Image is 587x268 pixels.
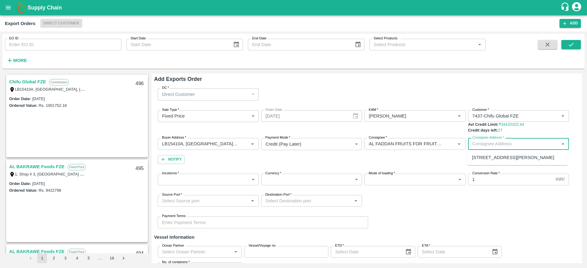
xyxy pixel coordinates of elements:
button: page 1 [37,253,47,263]
button: Go to page 3 [61,253,70,263]
button: More [5,55,28,66]
button: Go to page 2 [49,253,59,263]
p: Fixed Price [162,113,185,119]
input: Select Destination port [263,197,350,205]
b: Avl Credit Limit: [468,122,499,127]
input: Enter EO ID [5,39,121,50]
label: Buyer Address [162,135,186,140]
span: 27 [498,128,502,132]
img: logo [15,2,28,14]
span: ₹ 34420202.94 [499,122,524,127]
input: Select Date [331,246,400,258]
label: Rs. 9422798 [39,188,61,193]
label: EO ID [9,36,18,41]
a: Chifu Global FZE [9,78,46,86]
label: Ocean Partner [162,243,184,248]
button: Close [559,140,567,148]
input: Consignee Address [470,140,557,148]
button: Go to page 5 [84,253,94,263]
input: Select Products [371,41,474,49]
label: Customer [472,107,489,112]
button: Go to page 18 [107,253,117,263]
button: Choose date [489,246,501,258]
label: Consignee [369,135,387,140]
button: Choose date [231,39,242,50]
p: Fixed Price [68,164,86,170]
button: Open [249,197,257,205]
input: Buyer Address [160,140,239,148]
label: Payment Terms [162,214,186,219]
label: Consignee Address [472,135,504,140]
button: Notify [158,155,185,164]
label: KAM [369,107,378,112]
label: Ordered Value: [9,103,37,108]
strong: Vessel Information [154,235,194,240]
label: Mode of loading [369,171,395,176]
p: Direct Customer [162,91,195,98]
label: Select Products [374,36,397,41]
button: Open [559,112,567,120]
label: Sale Type [162,107,179,112]
label: Order Date : [9,181,31,186]
label: [DATE] [32,96,45,101]
button: Open [352,197,360,205]
p: Credit (Pay Later) [265,141,301,147]
label: Order Date : [9,96,31,101]
input: Select Date [418,246,487,258]
label: Order Date [265,107,282,112]
button: Go to next page [119,253,128,263]
label: LB15410A, [GEOGRAPHIC_DATA], [GEOGRAPHIC_DATA], [GEOGRAPHIC_DATA], [GEOGRAPHIC_DATA] [15,87,208,92]
button: open drawer [1,1,15,15]
input: Select Ocean Partner [160,248,230,256]
a: AL BAKRAWE Foods FZE [9,248,65,255]
div: 496 [132,77,147,91]
input: End Date [248,39,350,50]
div: 495 [132,161,147,176]
button: Choose date [403,246,414,258]
button: Open [455,140,463,148]
label: Ordered Value: [9,188,37,193]
button: Go to page 4 [72,253,82,263]
label: Currency [265,171,281,176]
input: Select Source port [160,197,247,205]
label: Rs. 1001752.18 [39,103,67,108]
label: Start Date [131,36,146,41]
input: Enter Payment Terms [158,216,368,228]
label: Source Port [162,192,182,197]
label: [DATE] [32,181,45,186]
p: Commission [49,79,69,85]
label: Vessel/Voyage no [249,243,276,248]
div: … [95,255,105,261]
label: Incoterms [162,171,179,176]
a: AL BAKRAWE Foods FZE [9,163,65,171]
label: Payment Mode [265,135,290,140]
input: Consignee [366,140,445,148]
label: ETD [335,243,344,248]
input: KAM [366,112,445,120]
label: Conversion Rate [472,171,500,176]
button: Open [249,140,257,148]
button: Add [559,19,581,28]
input: Select Date [261,110,347,122]
b: Credit days left: [468,128,498,132]
label: DC [162,85,169,90]
label: 1, Shop # 3, [GEOGRAPHIC_DATA] – central fruits and vegetables market, , , , , [GEOGRAPHIC_DATA] [15,172,199,176]
label: End Date [252,36,266,41]
strong: More [13,58,27,63]
div: customer-support [560,2,571,13]
div: 494 [132,246,147,261]
button: Choose date [352,39,364,50]
a: Supply Chain [28,3,560,12]
b: Supply Chain [28,5,62,11]
b: Add Exports Order [154,76,202,82]
input: Start Date [126,39,228,50]
div: Export Orders [5,20,35,27]
p: Fixed Price [68,249,86,255]
button: Open [232,248,240,256]
label: ETA [422,243,430,248]
button: Open [455,112,463,120]
input: Select Customer [470,112,549,120]
label: No. of containers [162,260,190,265]
nav: pagination navigation [25,253,129,263]
div: account of current user [571,1,582,14]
